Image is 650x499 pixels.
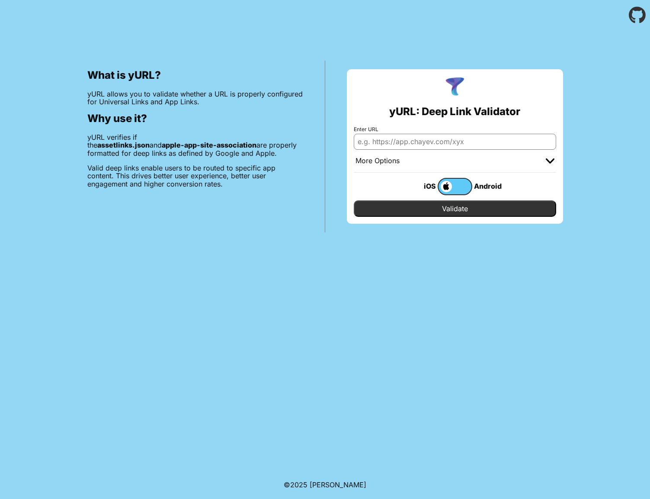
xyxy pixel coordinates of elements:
h2: Why use it? [87,113,303,125]
p: yURL allows you to validate whether a URL is properly configured for Universal Links and App Links. [87,90,303,106]
p: Valid deep links enable users to be routed to specific app content. This drives better user exper... [87,164,303,188]
img: chevron [546,158,554,164]
h2: yURL: Deep Link Validator [389,106,520,118]
input: e.g. https://app.chayev.com/xyx [354,134,556,149]
label: Enter URL [354,126,556,132]
div: More Options [355,157,400,165]
p: yURL verifies if the and are properly formatted for deep links as defined by Google and Apple. [87,133,303,157]
div: Android [472,180,507,192]
footer: © [284,470,366,499]
span: 2025 [290,480,307,489]
a: Michael Ibragimchayev's Personal Site [310,480,366,489]
b: apple-app-site-association [162,141,256,149]
input: Validate [354,200,556,217]
h2: What is yURL? [87,69,303,81]
b: assetlinks.json [97,141,150,149]
img: yURL Logo [444,76,466,99]
div: iOS [403,180,438,192]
